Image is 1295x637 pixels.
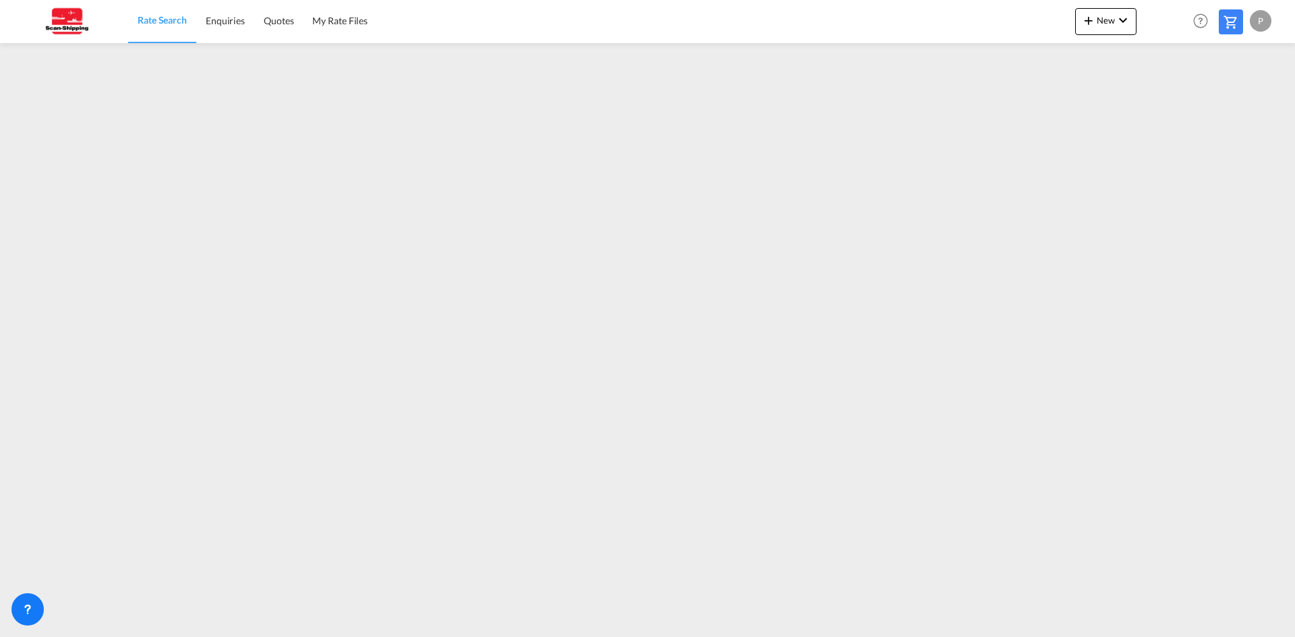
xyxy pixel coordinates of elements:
[138,14,187,26] span: Rate Search
[264,15,293,26] span: Quotes
[1250,10,1271,32] div: P
[20,6,111,36] img: 123b615026f311ee80dabbd30bc9e10f.jpg
[1081,15,1131,26] span: New
[206,15,245,26] span: Enquiries
[1075,8,1136,35] button: icon-plus 400-fgNewicon-chevron-down
[1081,12,1097,28] md-icon: icon-plus 400-fg
[1115,12,1131,28] md-icon: icon-chevron-down
[1189,9,1219,34] div: Help
[312,15,368,26] span: My Rate Files
[1189,9,1212,32] span: Help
